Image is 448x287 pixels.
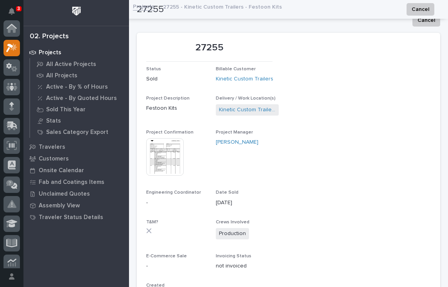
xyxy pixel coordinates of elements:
span: Invoicing Status [216,254,251,258]
p: Active - By Quoted Hours [46,95,117,102]
a: Fab and Coatings Items [23,176,129,188]
a: Sales Category Export [30,127,129,137]
a: All Active Projects [30,59,129,70]
span: Billable Customer [216,67,256,71]
span: Date Sold [216,190,238,195]
a: Customers [23,153,129,164]
p: Fab and Coatings Items [39,179,104,186]
a: [PERSON_NAME] [216,138,258,146]
p: All Projects [46,72,77,79]
p: Stats [46,118,61,125]
p: [DATE] [216,199,279,207]
a: Traveler Status Details [23,211,129,223]
a: Travelers [23,141,129,153]
img: Workspace Logo [69,4,84,18]
p: Active - By % of Hours [46,84,108,91]
a: Sold This Year [30,104,129,115]
span: Delivery / Work Location(s) [216,96,276,101]
p: Festoon Kits [146,104,210,112]
a: Kinetic Custom Trailers [216,75,273,83]
p: All Active Projects [46,61,96,68]
p: 3 [17,6,20,11]
button: Notifications [4,3,20,20]
div: 02. Projects [30,32,69,41]
p: Assembly View [39,202,80,209]
span: Project Confirmation [146,130,194,135]
p: Sales Category Export [46,129,108,136]
p: Projects [39,49,61,56]
a: Unclaimed Quotes [23,188,129,200]
p: Sold [146,75,210,83]
span: Cancel [418,16,435,25]
a: Projects [23,46,129,58]
p: Traveler Status Details [39,214,103,221]
p: Customers [39,155,69,162]
p: - [146,262,210,270]
span: Production [216,228,249,239]
span: Project Manager [216,130,253,135]
div: Notifications3 [10,8,20,20]
p: not invoiced [216,262,279,270]
a: All Projects [30,70,129,81]
a: Kinetic Custom Trailers [219,106,276,114]
span: E-Commerce Sale [146,254,187,258]
button: Cancel [412,14,440,27]
span: Crews Involved [216,220,249,225]
span: Engineering Coordinator [146,190,201,195]
p: 27255 [146,42,272,53]
a: Projects [133,2,154,11]
a: Active - By % of Hours [30,81,129,92]
span: T&M? [146,220,158,225]
p: - [146,199,210,207]
a: Stats [30,115,129,126]
p: Onsite Calendar [39,167,84,174]
span: Project Description [146,96,190,101]
a: Onsite Calendar [23,164,129,176]
span: Status [146,67,161,71]
p: 27255 - Kinetic Custom Trailers - Festoon Kits [163,2,282,11]
p: Unclaimed Quotes [39,191,90,198]
a: Active - By Quoted Hours [30,93,129,103]
p: Travelers [39,144,65,151]
a: Assembly View [23,200,129,211]
p: Sold This Year [46,106,86,113]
